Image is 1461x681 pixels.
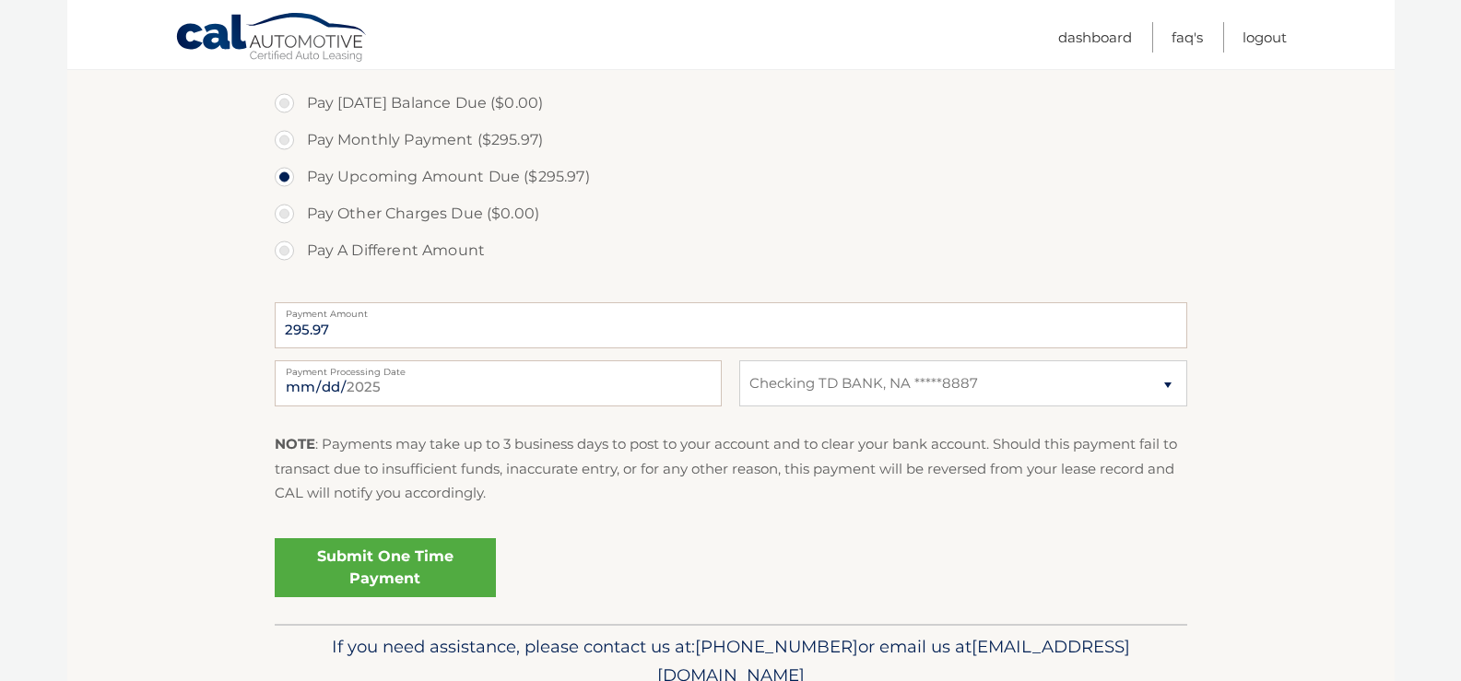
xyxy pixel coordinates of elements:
label: Pay Monthly Payment ($295.97) [275,122,1187,159]
label: Payment Amount [275,302,1187,317]
a: Submit One Time Payment [275,538,496,597]
strong: NOTE [275,435,315,452]
a: Logout [1243,22,1287,53]
a: FAQ's [1172,22,1203,53]
label: Pay Other Charges Due ($0.00) [275,195,1187,232]
label: Pay Upcoming Amount Due ($295.97) [275,159,1187,195]
input: Payment Amount [275,302,1187,348]
p: : Payments may take up to 3 business days to post to your account and to clear your bank account.... [275,432,1187,505]
input: Payment Date [275,360,722,406]
a: Dashboard [1058,22,1132,53]
span: [PHONE_NUMBER] [695,636,858,657]
a: Cal Automotive [175,12,369,65]
label: Payment Processing Date [275,360,722,375]
label: Pay A Different Amount [275,232,1187,269]
label: Pay [DATE] Balance Due ($0.00) [275,85,1187,122]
